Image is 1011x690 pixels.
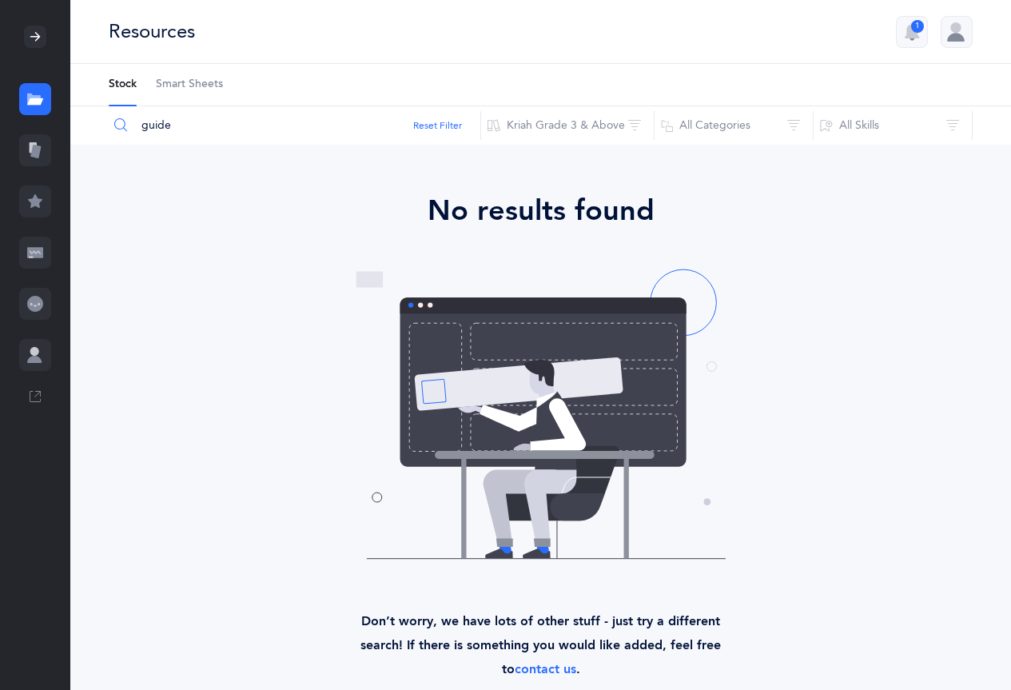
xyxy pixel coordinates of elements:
div: No results found [115,189,966,233]
button: All Skills [813,106,973,145]
img: no-resources-found.svg [351,265,730,564]
div: Resources [109,18,195,45]
button: All Categories [654,106,814,145]
button: Kriah Grade 3 & Above [480,106,655,145]
div: Don’t worry, we have lots of other stuff - just try a different search! If there is something you... [339,564,743,681]
span: Smart Sheets [156,77,223,93]
button: Reset Filter [413,118,462,133]
a: contact us [515,662,576,676]
div: 1 [911,20,924,33]
input: Search Resources [108,106,481,145]
button: 1 [896,16,928,48]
